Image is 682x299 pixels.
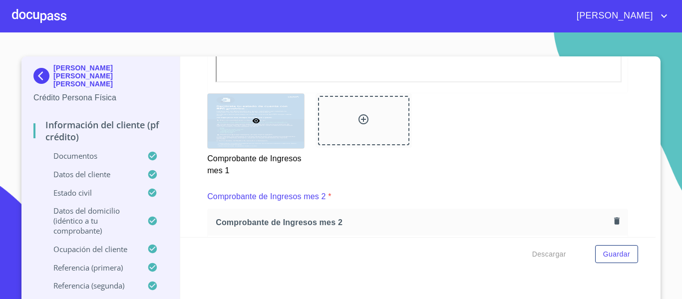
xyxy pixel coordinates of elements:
[569,8,658,24] span: [PERSON_NAME]
[532,248,566,261] span: Descargar
[33,244,147,254] p: Ocupación del Cliente
[33,68,53,84] img: Docupass spot blue
[33,263,147,273] p: Referencia (primera)
[53,64,168,88] p: [PERSON_NAME] [PERSON_NAME] [PERSON_NAME]
[33,206,147,236] p: Datos del domicilio (idéntico a tu comprobante)
[216,217,610,228] span: Comprobante de Ingresos mes 2
[33,119,168,143] p: Información del cliente (PF crédito)
[33,169,147,179] p: Datos del cliente
[207,191,326,203] p: Comprobante de Ingresos mes 2
[603,248,630,261] span: Guardar
[33,188,147,198] p: Estado Civil
[33,281,147,291] p: Referencia (segunda)
[33,64,168,92] div: [PERSON_NAME] [PERSON_NAME] [PERSON_NAME]
[33,92,168,104] p: Crédito Persona Física
[207,149,304,177] p: Comprobante de Ingresos mes 1
[595,245,638,264] button: Guardar
[569,8,670,24] button: account of current user
[33,151,147,161] p: Documentos
[528,245,570,264] button: Descargar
